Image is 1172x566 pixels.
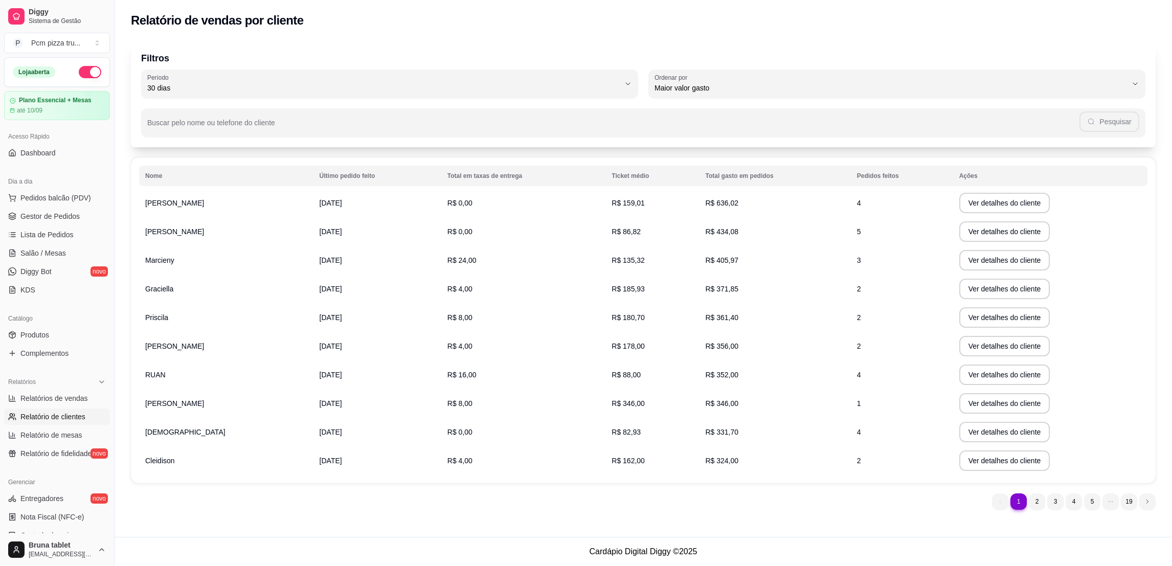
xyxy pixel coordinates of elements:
[1029,493,1045,510] li: pagination item 2
[4,33,110,53] button: Select a team
[705,457,738,465] span: R$ 324,00
[612,285,645,293] span: R$ 185,93
[959,450,1050,471] button: Ver detalhes do cliente
[857,285,861,293] span: 2
[115,537,1172,566] footer: Cardápio Digital Diggy © 2025
[141,51,1145,65] p: Filtros
[20,348,69,358] span: Complementos
[857,228,861,236] span: 5
[705,256,738,264] span: R$ 405,97
[699,166,850,186] th: Total gasto em pedidos
[29,8,106,17] span: Diggy
[320,228,342,236] span: [DATE]
[959,393,1050,414] button: Ver detalhes do cliente
[29,541,94,550] span: Bruna tablet
[857,342,861,350] span: 2
[4,4,110,29] a: DiggySistema de Gestão
[4,263,110,280] a: Diggy Botnovo
[705,428,738,436] span: R$ 331,70
[4,282,110,298] a: KDS
[959,422,1050,442] button: Ver detalhes do cliente
[447,457,472,465] span: R$ 4,00
[320,256,342,264] span: [DATE]
[320,371,342,379] span: [DATE]
[1047,493,1064,510] li: pagination item 3
[4,245,110,261] a: Salão / Mesas
[959,250,1050,270] button: Ver detalhes do cliente
[857,256,861,264] span: 3
[31,38,80,48] div: Pcm pizza tru ...
[1066,493,1082,510] li: pagination item 4
[959,336,1050,356] button: Ver detalhes do cliente
[29,17,106,25] span: Sistema de Gestão
[959,221,1050,242] button: Ver detalhes do cliente
[857,313,861,322] span: 2
[320,399,342,407] span: [DATE]
[705,342,738,350] span: R$ 356,00
[145,342,204,350] span: [PERSON_NAME]
[612,457,645,465] span: R$ 162,00
[612,342,645,350] span: R$ 178,00
[612,256,645,264] span: R$ 135,32
[655,73,691,82] label: Ordenar por
[648,70,1145,98] button: Ordenar porMaior valor gasto
[20,230,74,240] span: Lista de Pedidos
[987,488,1161,515] nav: pagination navigation
[20,285,35,295] span: KDS
[4,345,110,361] a: Complementos
[8,378,36,386] span: Relatórios
[1121,493,1137,510] li: pagination item 19
[447,428,472,436] span: R$ 0,00
[447,313,472,322] span: R$ 8,00
[705,371,738,379] span: R$ 352,00
[147,83,620,93] span: 30 dias
[441,166,606,186] th: Total em taxas de entrega
[447,342,472,350] span: R$ 4,00
[655,83,1127,93] span: Maior valor gasto
[20,211,80,221] span: Gestor de Pedidos
[145,256,174,264] span: Marcieny
[612,399,645,407] span: R$ 346,00
[953,166,1147,186] th: Ações
[313,166,441,186] th: Último pedido feito
[857,199,861,207] span: 4
[4,427,110,443] a: Relatório de mesas
[4,390,110,406] a: Relatórios de vendas
[959,365,1050,385] button: Ver detalhes do cliente
[147,122,1079,132] input: Buscar pelo nome ou telefone do cliente
[4,128,110,145] div: Acesso Rápido
[4,527,110,544] a: Controle de caixa
[612,371,641,379] span: R$ 88,00
[20,248,66,258] span: Salão / Mesas
[4,509,110,525] a: Nota Fiscal (NFC-e)
[20,330,49,340] span: Produtos
[320,428,342,436] span: [DATE]
[4,173,110,190] div: Dia a dia
[4,208,110,224] a: Gestor de Pedidos
[13,38,23,48] span: P
[139,166,313,186] th: Nome
[959,193,1050,213] button: Ver detalhes do cliente
[612,199,645,207] span: R$ 159,01
[705,285,738,293] span: R$ 371,85
[20,493,63,504] span: Entregadores
[705,228,738,236] span: R$ 434,08
[320,313,342,322] span: [DATE]
[13,66,55,78] div: Loja aberta
[320,199,342,207] span: [DATE]
[20,448,92,459] span: Relatório de fidelidade
[447,256,477,264] span: R$ 24,00
[959,279,1050,299] button: Ver detalhes do cliente
[4,227,110,243] a: Lista de Pedidos
[857,457,861,465] span: 2
[857,428,861,436] span: 4
[612,313,645,322] span: R$ 180,70
[19,97,92,104] article: Plano Essencial + Mesas
[320,285,342,293] span: [DATE]
[79,66,101,78] button: Alterar Status
[4,490,110,507] a: Entregadoresnovo
[20,193,91,203] span: Pedidos balcão (PDV)
[612,428,641,436] span: R$ 82,93
[857,399,861,407] span: 1
[20,148,56,158] span: Dashboard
